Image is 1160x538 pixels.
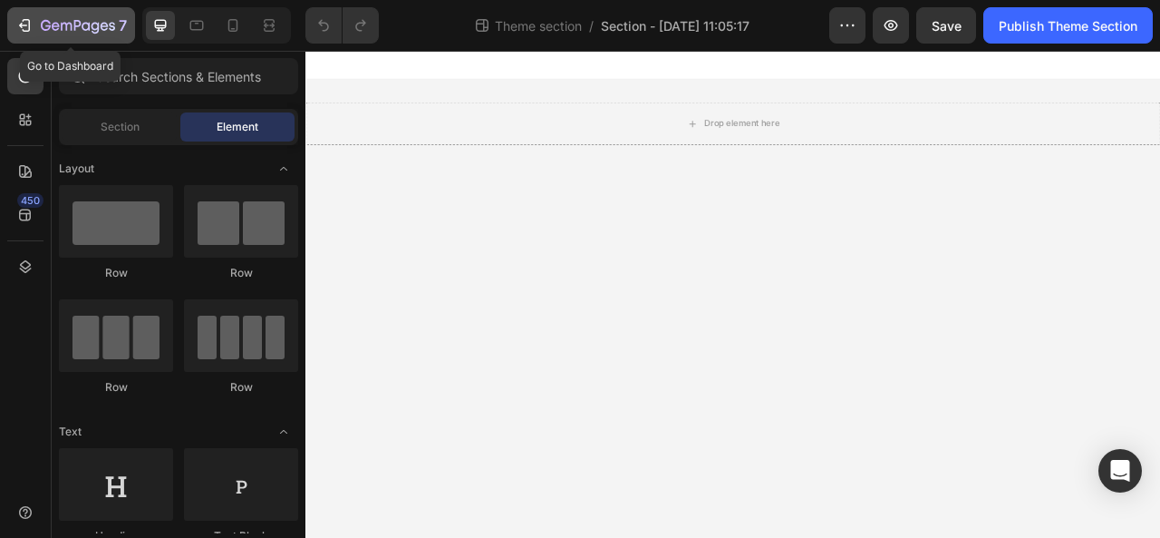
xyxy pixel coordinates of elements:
div: Undo/Redo [305,7,379,44]
div: Open Intercom Messenger [1098,449,1142,493]
div: 450 [17,193,43,208]
div: Row [184,379,298,396]
span: / [589,16,594,35]
button: Save [916,7,976,44]
iframe: Design area [305,51,1160,538]
button: Publish Theme Section [983,7,1153,44]
span: Section - [DATE] 11:05:17 [601,16,749,35]
span: Toggle open [269,417,298,446]
input: Search Sections & Elements [59,58,298,94]
div: Row [59,265,173,281]
span: Section [101,119,140,135]
button: 7 [7,7,135,44]
div: Row [59,379,173,396]
div: Drop element here [507,85,603,100]
span: Text [59,424,82,440]
span: Theme section [491,16,585,35]
span: Element [217,119,258,135]
div: Publish Theme Section [999,16,1137,35]
div: Row [184,265,298,281]
span: Save [932,18,962,34]
span: Layout [59,161,94,177]
p: 7 [119,15,127,36]
span: Toggle open [269,154,298,183]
